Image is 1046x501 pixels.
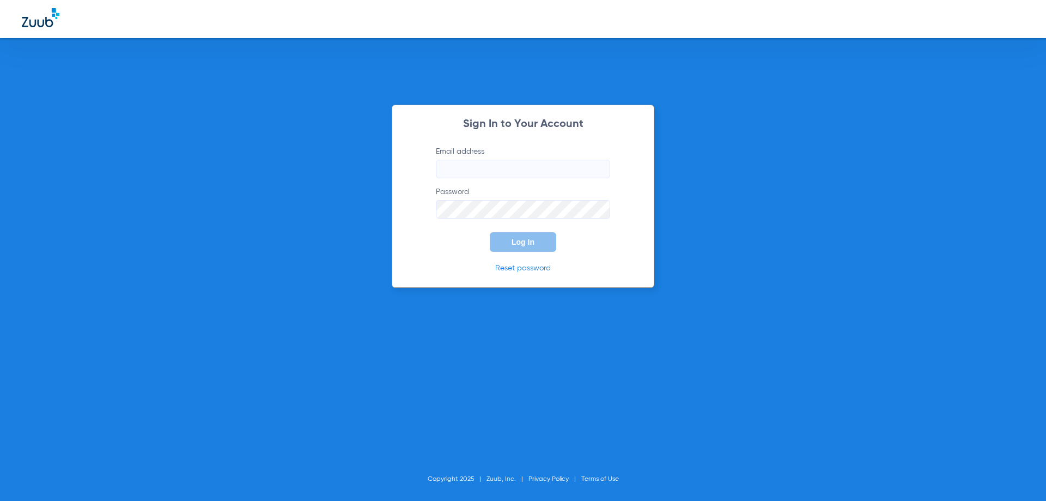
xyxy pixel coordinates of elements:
input: Password [436,200,610,219]
img: Zuub Logo [22,8,59,27]
li: Copyright 2025 [428,474,486,485]
span: Log In [512,238,534,246]
a: Privacy Policy [528,476,569,482]
h2: Sign In to Your Account [419,119,627,130]
a: Terms of Use [581,476,619,482]
li: Zuub, Inc. [486,474,528,485]
label: Email address [436,146,610,178]
button: Log In [490,232,556,252]
input: Email address [436,160,610,178]
label: Password [436,186,610,219]
a: Reset password [495,264,551,272]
